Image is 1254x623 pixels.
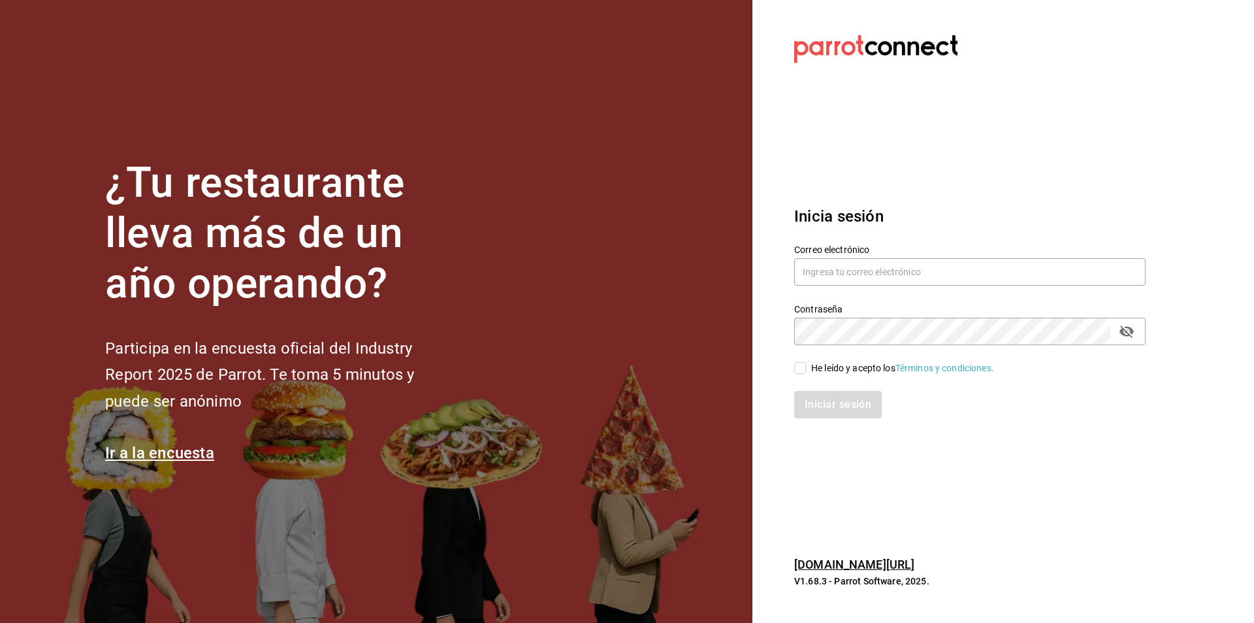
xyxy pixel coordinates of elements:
[105,444,214,462] a: Ir a la encuesta
[794,575,1146,588] p: V1.68.3 - Parrot Software, 2025.
[895,363,994,373] a: Términos y condiciones.
[811,362,994,375] div: He leído y acepto los
[105,335,458,415] h2: Participa en la encuesta oficial del Industry Report 2025 de Parrot. Te toma 5 minutos y puede se...
[794,205,1146,228] h3: Inicia sesión
[794,305,1146,314] label: Contraseña
[794,558,914,571] a: [DOMAIN_NAME][URL]
[105,158,458,309] h1: ¿Tu restaurante lleva más de un año operando?
[794,258,1146,286] input: Ingresa tu correo electrónico
[1116,320,1138,343] button: passwordField
[794,245,1146,254] label: Correo electrónico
